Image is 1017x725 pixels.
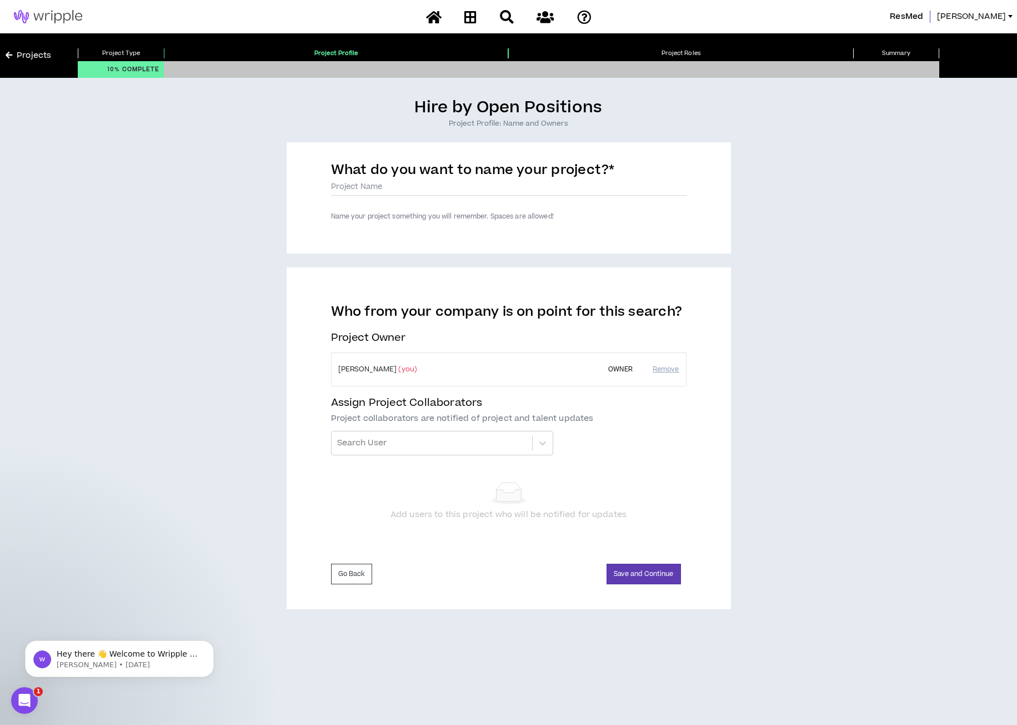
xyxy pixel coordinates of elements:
[331,413,687,424] p: Project collaborators are notified of project and talent updates
[78,48,164,58] p: Project Type
[331,352,595,386] td: [PERSON_NAME]
[607,564,681,584] button: Save and Continue
[331,395,687,411] h4: Assign Project Collaborators
[331,212,554,221] label: Name your project something you will remember. Spaces are allowed!
[6,118,1011,128] h1: Project Profile: Name and Owners
[331,564,373,584] button: Go Back
[890,11,923,23] span: ResMed
[107,61,159,78] p: 10 %
[11,687,38,714] iframe: Intercom live chat
[331,161,615,183] label: What do you want to name your project?
[34,687,43,696] span: 1
[331,304,687,325] label: Who from your company is on point for this search?
[331,330,687,346] h4: Project Owner
[853,48,939,58] p: Summary
[937,11,1006,23] span: [PERSON_NAME]
[164,48,508,58] p: Project Profile
[6,97,1011,118] h4: Hire by Open Positions
[508,48,853,58] p: Project Roles
[331,509,687,521] div: Add users to this project who will be notified for updates
[331,179,687,196] input: Project Name
[653,360,679,379] button: Remove
[8,617,231,695] iframe: Intercom notifications message
[398,364,417,374] span: (you)
[6,49,51,62] a: Projects
[122,64,159,75] span: Complete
